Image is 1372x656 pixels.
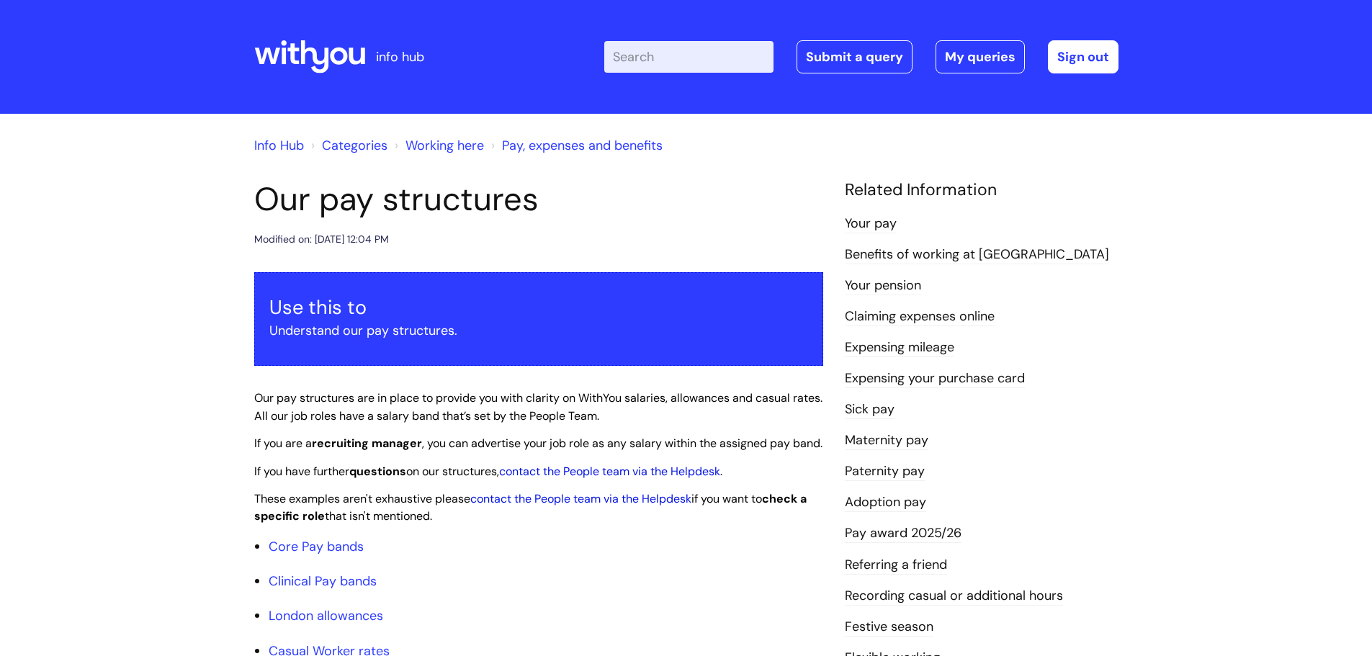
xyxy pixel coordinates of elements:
a: Recording casual or additional hours [845,587,1063,606]
a: Festive season [845,618,933,637]
a: London allowances [269,607,383,624]
a: Info Hub [254,137,304,154]
span: If you have further on our structures, . [254,464,722,479]
span: Our pay structures are in place to provide you with clarity on WithYou salaries, allowances and c... [254,390,822,423]
li: Pay, expenses and benefits [488,134,663,157]
a: Expensing mileage [845,338,954,357]
p: info hub [376,45,424,68]
a: Clinical Pay bands [269,572,377,590]
a: Maternity pay [845,431,928,450]
strong: questions [349,464,406,479]
a: Submit a query [797,40,913,73]
a: contact the People team via the Helpdesk [499,464,720,479]
a: contact the People team via the Helpdesk [470,491,691,506]
a: Your pay [845,215,897,233]
h3: Use this to [269,296,808,319]
span: These examples aren't exhaustive please if you want to that isn't mentioned. [254,491,807,524]
span: If you are a , you can advertise your job role as any salary within the assigned pay band. [254,436,822,451]
a: Expensing your purchase card [845,369,1025,388]
h4: Related Information [845,180,1118,200]
li: Solution home [308,134,387,157]
a: Pay, expenses and benefits [502,137,663,154]
p: Understand our pay structures. [269,319,808,342]
li: Working here [391,134,484,157]
a: Benefits of working at [GEOGRAPHIC_DATA] [845,246,1109,264]
div: Modified on: [DATE] 12:04 PM [254,230,389,248]
a: Core Pay bands [269,538,364,555]
a: Your pension [845,277,921,295]
input: Search [604,41,774,73]
a: Categories [322,137,387,154]
a: Adoption pay [845,493,926,512]
a: Working here [405,137,484,154]
h1: Our pay structures [254,180,823,219]
a: Sign out [1048,40,1118,73]
a: Claiming expenses online [845,307,995,326]
a: Sick pay [845,400,895,419]
strong: recruiting manager [312,436,422,451]
a: Referring a friend [845,556,947,575]
a: Pay award 2025/26 [845,524,961,543]
div: | - [604,40,1118,73]
a: Paternity pay [845,462,925,481]
a: My queries [936,40,1025,73]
